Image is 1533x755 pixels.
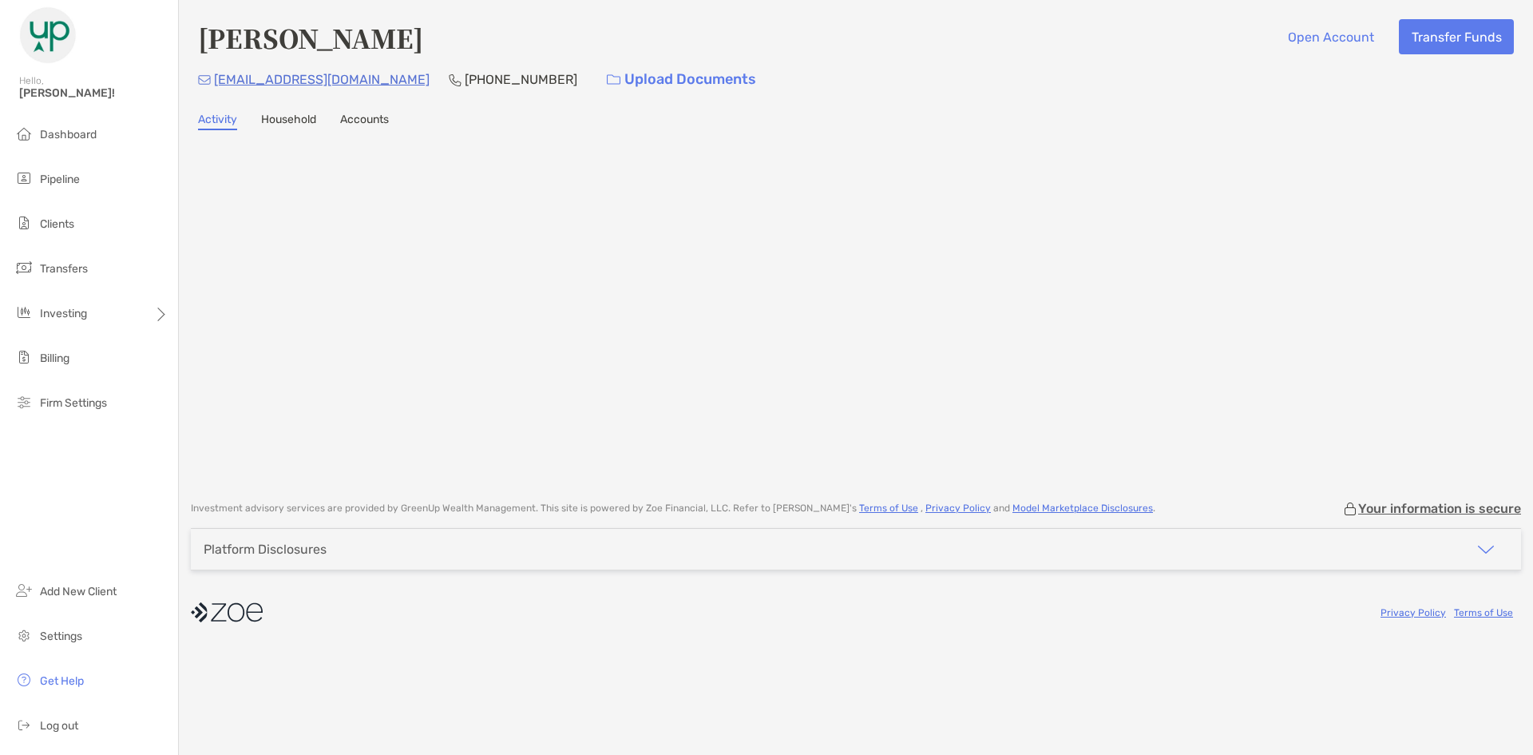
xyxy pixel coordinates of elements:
[14,258,34,277] img: transfers icon
[191,594,263,630] img: company logo
[1476,540,1495,559] img: icon arrow
[198,75,211,85] img: Email Icon
[14,169,34,188] img: pipeline icon
[40,352,69,365] span: Billing
[1275,19,1386,54] button: Open Account
[14,124,34,143] img: dashboard icon
[449,74,461,86] img: Phone Icon
[14,213,34,232] img: clients icon
[261,113,316,130] a: Household
[40,173,80,186] span: Pipeline
[1012,503,1153,514] a: Model Marketplace Disclosures
[204,542,327,557] div: Platform Disclosures
[40,217,74,231] span: Clients
[40,396,107,410] span: Firm Settings
[40,585,117,598] span: Add New Client
[596,62,766,97] a: Upload Documents
[14,348,34,367] img: billing icon
[214,70,430,89] p: [EMAIL_ADDRESS][DOMAIN_NAME]
[19,6,77,64] img: Zoe Logo
[925,503,991,514] a: Privacy Policy
[198,19,423,56] h4: [PERSON_NAME]
[1399,19,1514,54] button: Transfer Funds
[465,70,577,89] p: [PHONE_NUMBER]
[340,113,389,130] a: Accounts
[19,86,168,100] span: [PERSON_NAME]!
[40,630,82,643] span: Settings
[1454,607,1513,618] a: Terms of Use
[14,392,34,411] img: firm-settings icon
[14,626,34,645] img: settings icon
[40,307,87,320] span: Investing
[1380,607,1446,618] a: Privacy Policy
[14,303,34,322] img: investing icon
[40,674,84,688] span: Get Help
[40,719,78,733] span: Log out
[14,581,34,600] img: add_new_client icon
[40,262,88,276] span: Transfers
[607,74,620,85] img: button icon
[1358,501,1521,516] p: Your information is secure
[198,113,237,130] a: Activity
[191,503,1155,515] p: Investment advisory services are provided by GreenUp Wealth Management . This site is powered by ...
[40,128,97,141] span: Dashboard
[14,670,34,689] img: get-help icon
[14,715,34,734] img: logout icon
[859,503,918,514] a: Terms of Use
